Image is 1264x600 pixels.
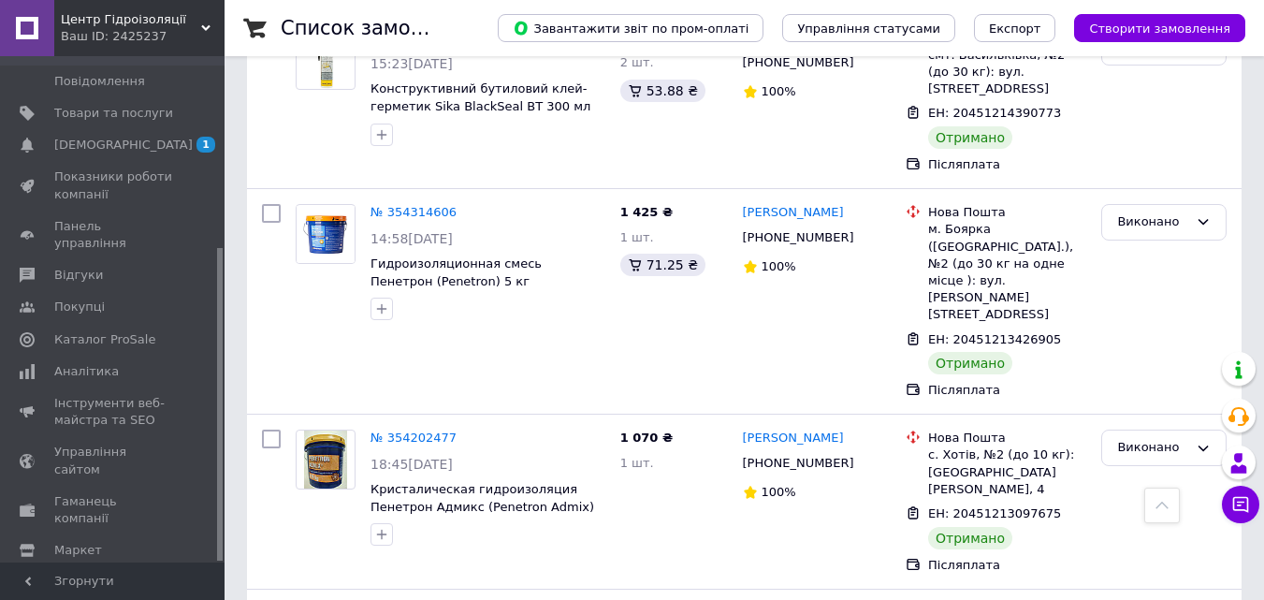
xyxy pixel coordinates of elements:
span: [PHONE_NUMBER] [743,456,854,470]
div: м. Боярка ([GEOGRAPHIC_DATA].), №2 (до 30 кг на одне місце ): вул. [PERSON_NAME][STREET_ADDRESS] [928,221,1086,323]
div: Нова Пошта [928,430,1086,446]
div: Післяплата [928,156,1086,173]
a: Гидроизоляционная смесь Пенетрон (Penetron) 5 кг [370,256,542,288]
span: ЕН: 20451213426905 [928,332,1061,346]
span: Центр Гідроізоляції [61,11,201,28]
a: Фото товару [296,430,356,490]
h1: Список замовлень [281,17,471,39]
a: Конструктивний бутиловий клей-герметик Sika BlackSeal BT 300 мл [370,81,590,113]
span: Повідомлення [54,73,145,90]
span: 2 шт. [620,55,654,69]
span: 100% [762,259,796,273]
img: Фото товару [297,206,355,263]
span: [DEMOGRAPHIC_DATA] [54,137,193,154]
img: Фото товару [304,431,348,489]
button: Створити замовлення [1074,14,1245,42]
span: Показники роботи компанії [54,168,173,202]
a: Фото товару [296,204,356,264]
span: 18:45[DATE] [370,457,453,472]
div: Післяплата [928,557,1086,574]
a: [PERSON_NAME] [743,204,844,222]
span: Товари та послуги [54,105,173,122]
a: Фото товару [296,30,356,90]
a: № 354314606 [370,205,457,219]
span: ЕН: 20451213097675 [928,506,1061,520]
span: Експорт [989,22,1041,36]
span: 100% [762,84,796,98]
button: Чат з покупцем [1222,486,1259,523]
div: Післяплата [928,382,1086,399]
div: смт. Васильківка, №2 (до 30 кг): вул. [STREET_ADDRESS] [928,47,1086,98]
button: Експорт [974,14,1056,42]
div: 53.88 ₴ [620,80,705,102]
span: 1 шт. [620,456,654,470]
div: Отримано [928,527,1012,549]
div: Виконано [1117,438,1188,458]
a: Створити замовлення [1055,21,1245,35]
span: Гаманець компанії [54,493,173,527]
div: 71.25 ₴ [620,254,705,276]
span: 1 070 ₴ [620,431,673,445]
span: Маркет [54,542,102,559]
span: [PHONE_NUMBER] [743,230,854,244]
span: Аналітика [54,363,119,380]
span: Управління статусами [797,22,940,36]
button: Завантажити звіт по пром-оплаті [498,14,763,42]
div: Ваш ID: 2425237 [61,28,225,45]
span: 14:58[DATE] [370,231,453,246]
span: 1 425 ₴ [620,205,673,219]
button: Управління статусами [782,14,955,42]
span: Управління сайтом [54,444,173,477]
div: Виконано [1117,212,1188,232]
span: ЕН: 20451214390773 [928,106,1061,120]
span: 15:23[DATE] [370,56,453,71]
div: Отримано [928,352,1012,374]
a: [PERSON_NAME] [743,430,844,447]
a: Кристалическая гидроизоляция Пенетрон Адмикс (Penetron Admix) 3,75 кг, відро [370,482,594,531]
span: Завантажити звіт по пром-оплаті [513,20,748,37]
span: 100% [762,485,796,499]
div: Нова Пошта [928,204,1086,221]
span: Панель управління [54,218,173,252]
span: Створити замовлення [1089,22,1230,36]
span: Відгуки [54,267,103,284]
span: 1 шт. [620,230,654,244]
span: 1 [196,137,215,153]
img: Фото товару [304,31,347,89]
span: [PHONE_NUMBER] [743,55,854,69]
span: Покупці [54,299,105,315]
div: Отримано [928,126,1012,149]
a: № 354202477 [370,431,457,445]
span: Каталог ProSale [54,331,155,348]
span: Інструменти веб-майстра та SEO [54,395,173,429]
div: с. Хотів, №2 (до 10 кг): [GEOGRAPHIC_DATA][PERSON_NAME], 4 [928,446,1086,498]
